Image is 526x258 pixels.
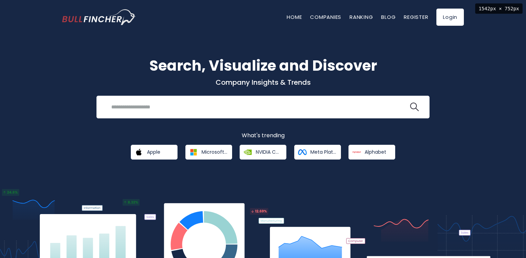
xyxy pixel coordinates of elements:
a: Go to homepage [62,9,136,25]
img: search icon [410,103,419,112]
span: NVIDIA Corporation [256,149,282,155]
p: What's trending [62,132,464,139]
a: Login [436,9,464,26]
a: Blog [381,13,396,21]
span: Alphabet [365,149,386,155]
a: Ranking [350,13,373,21]
a: Apple [131,145,178,160]
a: NVIDIA Corporation [240,145,286,160]
a: Companies [310,13,341,21]
a: Register [404,13,428,21]
img: bullfincher logo [62,9,136,25]
a: Alphabet [348,145,395,160]
span: Microsoft Corporation [202,149,227,155]
a: Microsoft Corporation [185,145,232,160]
span: Meta Platforms [310,149,336,155]
h1: Search, Visualize and Discover [62,55,464,77]
a: Meta Platforms [294,145,341,160]
span: Apple [147,149,160,155]
p: Company Insights & Trends [62,78,464,87]
a: Home [287,13,302,21]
